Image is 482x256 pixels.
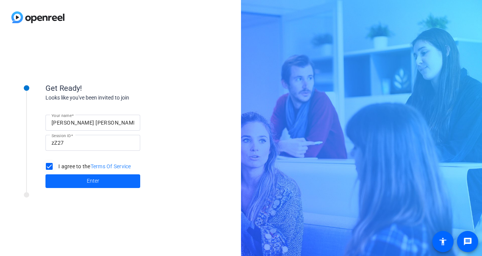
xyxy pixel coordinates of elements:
[52,113,72,118] mat-label: Your name
[57,163,131,170] label: I agree to the
[45,174,140,188] button: Enter
[52,133,71,138] mat-label: Session ID
[91,163,131,169] a: Terms Of Service
[45,94,197,102] div: Looks like you've been invited to join
[87,177,99,185] span: Enter
[438,237,448,246] mat-icon: accessibility
[45,82,197,94] div: Get Ready!
[463,237,472,246] mat-icon: message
